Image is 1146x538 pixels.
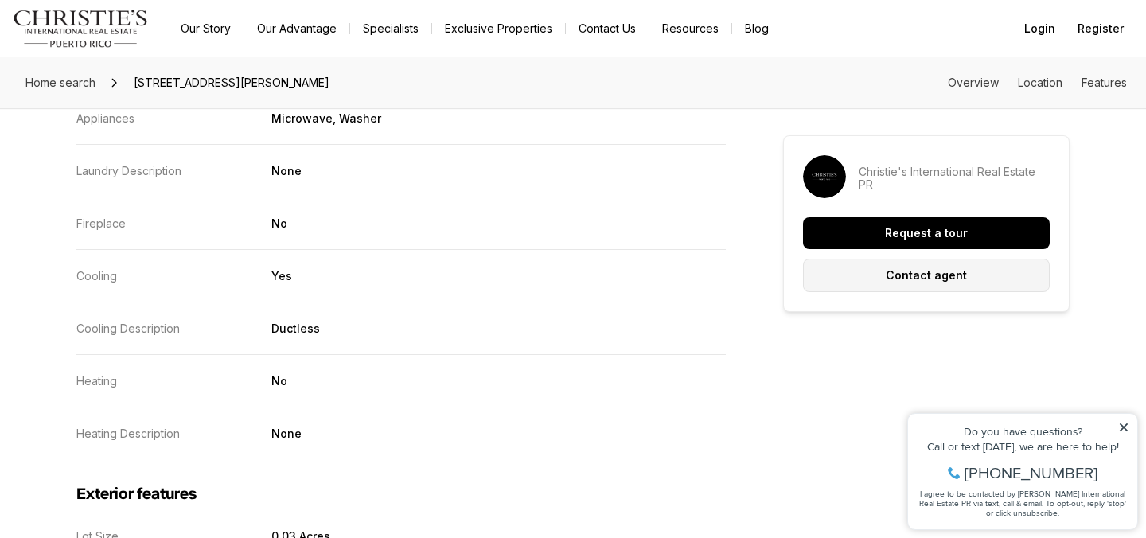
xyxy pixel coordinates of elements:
[803,259,1050,292] button: Contact agent
[76,374,117,388] p: Heating
[20,98,227,128] span: I agree to be contacted by [PERSON_NAME] International Real Estate PR via text, call & email. To ...
[1018,76,1062,89] a: Skip to: Location
[244,18,349,40] a: Our Advantage
[271,111,381,125] p: Microwave, Washer
[271,374,287,388] p: No
[17,51,230,62] div: Call or text [DATE], we are here to help!
[732,18,782,40] a: Blog
[76,322,180,335] p: Cooling Description
[649,18,731,40] a: Resources
[1068,13,1133,45] button: Register
[566,18,649,40] button: Contact Us
[1078,22,1124,35] span: Register
[432,18,565,40] a: Exclusive Properties
[76,216,126,230] p: Fireplace
[76,485,726,504] h3: Exterior features
[885,227,968,240] p: Request a tour
[25,76,95,89] span: Home search
[271,164,302,177] p: None
[168,18,244,40] a: Our Story
[271,427,302,440] p: None
[76,111,134,125] p: Appliances
[948,76,1127,89] nav: Page section menu
[76,427,180,440] p: Heating Description
[1015,13,1065,45] button: Login
[1024,22,1055,35] span: Login
[19,70,102,96] a: Home search
[1082,76,1127,89] a: Skip to: Features
[13,10,149,48] img: logo
[948,76,999,89] a: Skip to: Overview
[127,70,336,96] span: [STREET_ADDRESS][PERSON_NAME]
[271,216,287,230] p: No
[17,36,230,47] div: Do you have questions?
[350,18,431,40] a: Specialists
[271,269,292,283] p: Yes
[886,269,967,282] p: Contact agent
[76,269,117,283] p: Cooling
[803,217,1050,249] button: Request a tour
[76,164,181,177] p: Laundry Description
[271,322,320,335] p: Ductless
[65,75,198,91] span: [PHONE_NUMBER]
[859,166,1050,191] p: Christie's International Real Estate PR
